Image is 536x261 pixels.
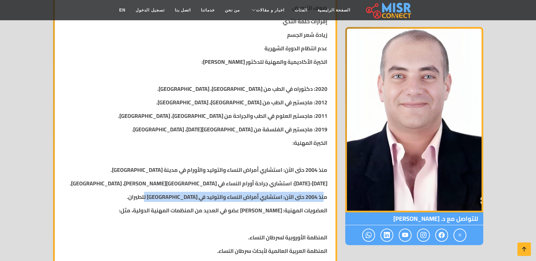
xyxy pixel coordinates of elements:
strong: منذ 2004 حتى الآن: استشاري أمراض النساء والتوليد في [GEOGRAPHIC_DATA] للطيران. [127,192,327,202]
a: تسجيل الدخول [131,4,169,17]
strong: 2012: ماجستير في الطب من [GEOGRAPHIC_DATA]، [GEOGRAPHIC_DATA]. [156,97,327,107]
a: الصفحة الرئيسية [312,4,355,17]
a: اخبار و مقالات [245,4,289,17]
strong: 2019: ماجستير في الفلسفة من [GEOGRAPHIC_DATA][DATE]، [GEOGRAPHIC_DATA]. [132,124,327,134]
strong: المنظمة العربية العالمية لأبحاث سرطان النساء. [217,246,327,256]
strong: المنظمة الأوروبية لسرطان النساء. [248,232,327,242]
img: main.misr_connect [366,2,411,19]
a: EN [114,4,131,17]
span: اخبار و مقالات [256,7,284,13]
a: اتصل بنا [170,4,196,17]
img: د. نادر جوهر [345,27,483,212]
span: للتواصل مع د. [PERSON_NAME] [345,212,483,225]
strong: العضويات المهنية: [PERSON_NAME] عضو في العديد من المنظمات المهنية الدولية، مثل: [119,205,327,215]
strong: منذ 2004 حتى الآن: استشاري أمراض النساء والتوليد والأورام في مدينة [GEOGRAPHIC_DATA]. [111,165,327,175]
strong: الخبرة الأكاديمية والمهنية للدكتور [PERSON_NAME]: [202,57,327,67]
strong: عدم انتظام الدورة الشهرية [264,43,327,53]
a: الفئات [289,4,312,17]
strong: زيادة شعر الجسم [287,30,327,40]
strong: الخبرة المهنية: [293,138,327,148]
strong: 2020: دكتوراه في الطب من [GEOGRAPHIC_DATA]، [GEOGRAPHIC_DATA]. [157,84,327,94]
a: خدماتنا [196,4,220,17]
strong: 2011: ماجستير العلوم في الطب والجراحة من [GEOGRAPHIC_DATA]، [GEOGRAPHIC_DATA]. [118,111,327,121]
a: من نحن [220,4,245,17]
strong: [DATE]-[DATE]: استشاري جراحة أورام النساء في [GEOGRAPHIC_DATA][PERSON_NAME]، [GEOGRAPHIC_DATA]. [70,178,327,188]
